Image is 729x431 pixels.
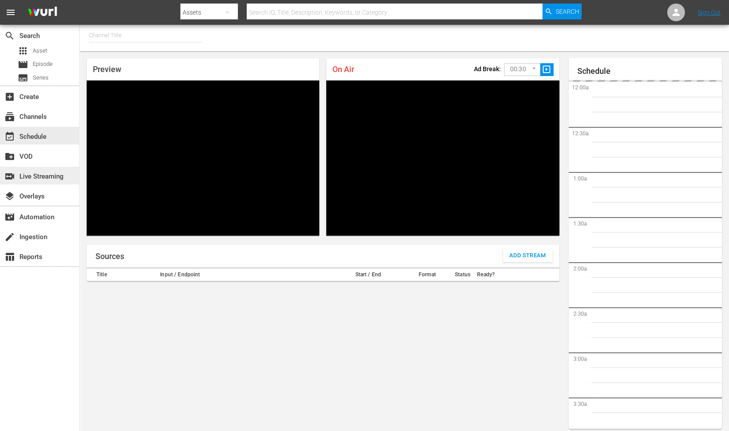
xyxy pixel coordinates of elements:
[87,80,319,236] div: Video Player
[332,65,354,74] span: On Air
[4,232,15,242] span: Ingestion
[18,72,28,83] span: Series
[4,131,15,142] span: Schedule
[4,92,15,102] span: Create
[503,249,553,263] button: Add Stream
[4,111,15,122] span: Channels
[509,251,546,261] span: Add Stream
[157,269,332,281] th: Input / Endpoint
[33,73,49,82] span: Series
[474,65,501,72] p: Ad Break:
[21,2,64,23] img: ans4CAIJ8jUAAAAAAAAAAAAAAAAAAAAAAAAgQb4GAAAAAAAAAAAAAAAAAAAAAAAAJMjXAAAAAAAAAAAAAAAAAAAAAAAAgAT5G...
[698,9,721,16] a: Sign Out
[326,80,559,236] div: Video Player
[4,171,15,182] span: Live Streaming
[542,4,581,19] button: Search
[4,252,15,262] span: Reports
[542,65,552,75] span: slideshow_sharp
[4,31,15,41] span: Search
[4,212,15,222] span: Automation
[451,269,474,281] th: Status
[4,151,15,162] span: VOD
[555,4,579,19] span: Search
[18,59,28,70] span: Episode
[18,46,28,56] span: Asset
[33,60,53,69] span: Episode
[4,191,15,202] span: Overlays
[333,269,404,281] th: Start / End
[87,269,157,281] th: Title
[474,269,498,281] th: Ready?
[404,269,451,281] th: Format
[33,46,47,55] span: Asset
[5,7,16,18] span: menu
[504,61,540,78] div: 00:30
[577,67,722,76] h1: Schedule
[95,252,124,261] h1: Sources
[93,65,121,74] span: Preview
